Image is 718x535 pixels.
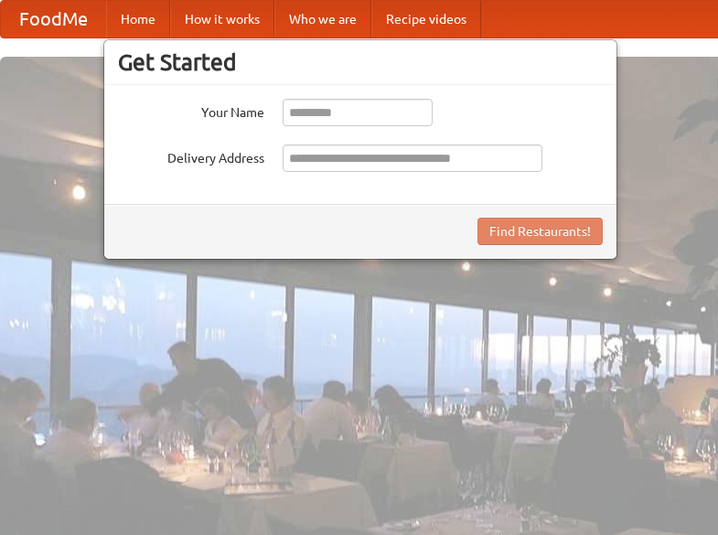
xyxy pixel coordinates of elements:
[477,218,603,245] button: Find Restaurants!
[1,1,106,37] a: FoodMe
[118,48,603,76] h3: Get Started
[274,1,371,37] a: Who we are
[371,1,481,37] a: Recipe videos
[118,99,264,122] label: Your Name
[118,144,264,167] label: Delivery Address
[106,1,170,37] a: Home
[170,1,274,37] a: How it works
